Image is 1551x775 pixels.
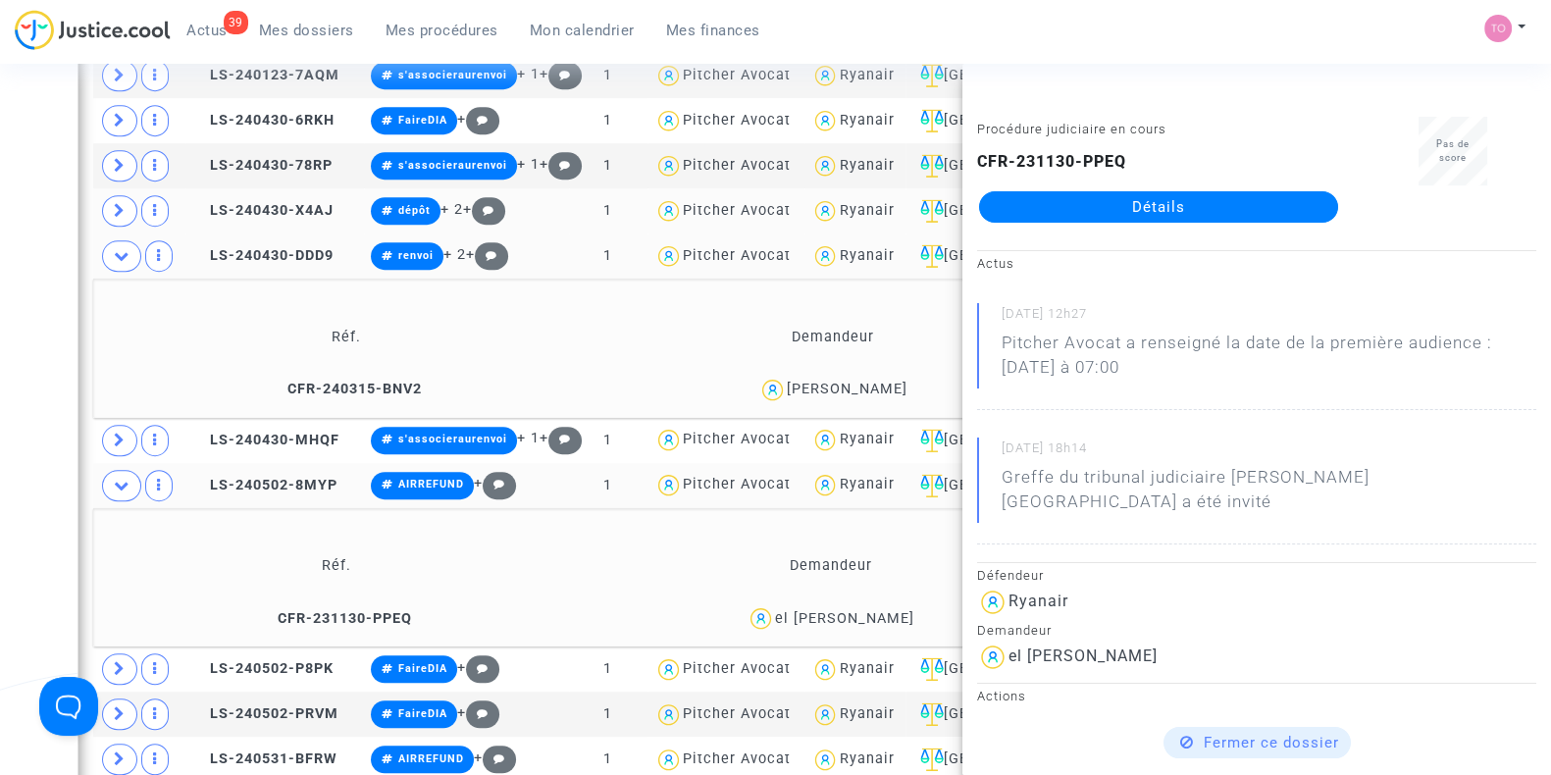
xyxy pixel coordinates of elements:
[912,474,1104,497] div: [GEOGRAPHIC_DATA]
[243,16,370,45] a: Mes dossiers
[569,646,647,692] td: 1
[839,112,894,129] div: Ryanair
[192,112,335,129] span: LS-240430-6RKH
[811,62,840,90] img: icon-user.svg
[977,122,1166,136] small: Procédure judiciaire en cours
[530,22,635,39] span: Mon calendrier
[192,157,333,174] span: LS-240430-78RP
[912,657,1104,681] div: [GEOGRAPHIC_DATA]
[398,249,434,262] span: renvoi
[1002,305,1536,331] small: [DATE] 12h27
[920,64,944,87] img: icon-faciliter-sm.svg
[569,188,647,233] td: 1
[683,112,791,129] div: Pitcher Avocat
[398,433,507,445] span: s'associeraurenvoi
[979,191,1338,223] a: Détails
[569,233,647,279] td: 1
[260,610,412,627] span: CFR-231130-PPEQ
[192,660,334,677] span: LS-240502-P8PK
[683,431,791,447] div: Pitcher Avocat
[912,154,1104,178] div: [GEOGRAPHIC_DATA]
[463,201,505,218] span: +
[920,244,944,268] img: icon-faciliter-sm.svg
[224,11,248,34] div: 39
[977,568,1044,583] small: Défendeur
[977,256,1014,271] small: Actus
[1008,592,1068,610] div: Ryanair
[398,159,507,172] span: s'associeraurenvoi
[654,426,683,454] img: icon-user.svg
[592,305,1074,369] td: Demandeur
[517,156,540,173] span: + 1
[443,246,466,263] span: + 2
[192,67,339,83] span: LS-240123-7AQM
[192,247,334,264] span: LS-240430-DDD9
[100,305,592,369] td: Réf.
[514,16,650,45] a: Mon calendrier
[839,202,894,219] div: Ryanair
[654,242,683,271] img: icon-user.svg
[683,202,791,219] div: Pitcher Avocat
[683,67,791,83] div: Pitcher Avocat
[977,623,1052,638] small: Demandeur
[912,64,1104,87] div: [GEOGRAPHIC_DATA]
[912,429,1104,452] div: [GEOGRAPHIC_DATA]
[839,476,894,492] div: Ryanair
[192,202,334,219] span: LS-240430-X4AJ
[171,16,243,45] a: 39Actus
[920,429,944,452] img: icon-faciliter-sm.svg
[811,746,840,774] img: icon-user.svg
[912,199,1104,223] div: [GEOGRAPHIC_DATA]
[398,707,447,720] span: FaireDIA
[569,98,647,143] td: 1
[572,535,1088,598] td: Demandeur
[398,662,447,675] span: FaireDIA
[912,244,1104,268] div: [GEOGRAPHIC_DATA]
[540,430,582,446] span: +
[540,66,582,82] span: +
[1002,331,1536,389] p: Pitcher Avocat a renseigné la date de la première audience : [DATE] à 07:00
[920,702,944,726] img: icon-faciliter-sm.svg
[386,22,498,39] span: Mes procédures
[811,700,840,729] img: icon-user.svg
[683,705,791,722] div: Pitcher Avocat
[811,471,840,499] img: icon-user.svg
[466,246,508,263] span: +
[920,109,944,132] img: icon-faciliter-sm.svg
[811,426,840,454] img: icon-user.svg
[100,535,572,598] td: Réf.
[977,642,1008,673] img: icon-user.svg
[398,752,464,765] span: AIRREFUND
[683,157,791,174] div: Pitcher Avocat
[811,242,840,271] img: icon-user.svg
[398,204,431,217] span: dépôt
[920,657,944,681] img: icon-faciliter-sm.svg
[517,430,540,446] span: + 1
[440,201,463,218] span: + 2
[811,197,840,226] img: icon-user.svg
[654,700,683,729] img: icon-user.svg
[654,62,683,90] img: icon-user.svg
[1204,734,1339,751] span: Fermer ce dossier
[912,702,1104,726] div: [GEOGRAPHIC_DATA]
[758,376,787,404] img: icon-user.svg
[15,10,171,50] img: jc-logo.svg
[654,746,683,774] img: icon-user.svg
[39,677,98,736] iframe: Help Scout Beacon - Open
[540,156,582,173] span: +
[517,66,540,82] span: + 1
[569,463,647,508] td: 1
[474,475,516,491] span: +
[912,109,1104,132] div: [GEOGRAPHIC_DATA]
[811,152,840,181] img: icon-user.svg
[398,69,507,81] span: s'associeraurenvoi
[474,749,516,766] span: +
[457,704,499,721] span: +
[839,157,894,174] div: Ryanair
[683,247,791,264] div: Pitcher Avocat
[370,16,514,45] a: Mes procédures
[569,418,647,463] td: 1
[1008,646,1158,665] div: el [PERSON_NAME]
[920,199,944,223] img: icon-faciliter-sm.svg
[920,474,944,497] img: icon-faciliter-sm.svg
